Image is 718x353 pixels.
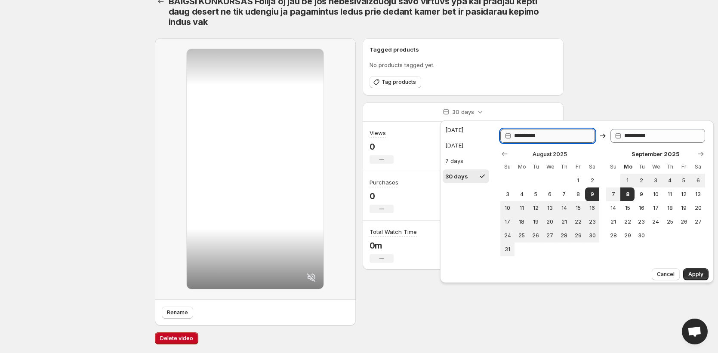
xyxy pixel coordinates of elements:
span: 24 [504,232,511,239]
h6: Tagged products [370,45,557,54]
span: Fr [681,163,688,170]
button: Thursday August 14 2025 [557,201,571,215]
span: 22 [624,218,631,225]
span: We [652,163,659,170]
span: 10 [652,191,659,198]
button: Sunday September 7 2025 [606,187,620,201]
span: 13 [546,205,554,212]
span: 10 [504,205,511,212]
span: Apply [688,271,703,278]
span: 16 [589,205,596,212]
p: 0m [370,240,417,251]
h3: Views [370,129,386,137]
th: Friday [571,160,585,174]
button: Thursday September 11 2025 [663,187,677,201]
div: 30 days [445,172,468,181]
span: 15 [575,205,582,212]
button: Monday August 11 2025 [515,201,529,215]
span: 11 [666,191,674,198]
button: Wednesday September 24 2025 [649,215,663,229]
span: Su [610,163,617,170]
span: 12 [532,205,539,212]
button: Sunday August 3 2025 [500,187,515,201]
th: Saturday [691,160,705,174]
button: Thursday August 21 2025 [557,215,571,229]
span: We [546,163,554,170]
button: Friday August 29 2025 [571,229,585,242]
span: 17 [652,205,659,212]
span: Su [504,163,511,170]
button: Tuesday August 12 2025 [529,201,543,215]
span: 2 [638,177,645,184]
span: Th [666,163,674,170]
button: Show previous month, July 2025 [499,148,511,160]
span: 27 [694,218,702,225]
button: Thursday September 18 2025 [663,201,677,215]
button: Sunday August 17 2025 [500,215,515,229]
button: Tuesday August 5 2025 [529,187,543,201]
button: Friday August 1 2025 [571,174,585,187]
th: Wednesday [649,160,663,174]
button: Friday August 22 2025 [571,215,585,229]
h3: Purchases [370,178,398,187]
button: Friday August 15 2025 [571,201,585,215]
span: 7 [561,191,568,198]
button: Friday September 5 2025 [677,174,691,187]
span: 16 [638,205,645,212]
span: 23 [589,218,596,225]
th: Sunday [606,160,620,174]
th: Wednesday [543,160,557,174]
span: 12 [681,191,688,198]
span: Tu [532,163,539,170]
span: 1 [575,177,582,184]
span: 18 [518,218,525,225]
button: Saturday August 2 2025 [585,174,599,187]
button: Monday August 4 2025 [515,187,529,201]
span: 21 [561,218,568,225]
button: Wednesday August 27 2025 [543,229,557,242]
span: 1 [624,177,631,184]
span: 19 [681,205,688,212]
button: Thursday August 7 2025 [557,187,571,201]
button: Monday September 1 2025 [620,174,635,187]
span: 7 [610,191,617,198]
button: Saturday August 30 2025 [585,229,599,242]
span: 15 [624,205,631,212]
span: 29 [624,232,631,239]
th: Monday [515,160,529,174]
th: Tuesday [635,160,649,174]
span: 18 [666,205,674,212]
span: 8 [624,191,631,198]
button: Friday September 26 2025 [677,215,691,229]
button: Sunday August 10 2025 [500,201,515,215]
span: 26 [681,218,688,225]
th: Friday [677,160,691,174]
span: 28 [561,232,568,239]
button: Wednesday September 17 2025 [649,201,663,215]
button: Sunday September 21 2025 [606,215,620,229]
th: Saturday [585,160,599,174]
button: Friday September 19 2025 [677,201,691,215]
button: [DATE] [443,138,489,152]
button: Sunday September 28 2025 [606,229,620,242]
span: 5 [681,177,688,184]
button: [DATE] [443,123,489,137]
span: Mo [518,163,525,170]
button: 7 days [443,154,489,168]
button: Show next month, October 2025 [695,148,707,160]
p: 0 [370,191,398,201]
span: 8 [575,191,582,198]
button: Sunday August 24 2025 [500,229,515,242]
span: 20 [546,218,554,225]
button: Tuesday September 2 2025 [635,174,649,187]
span: 5 [532,191,539,198]
span: 22 [575,218,582,225]
div: 7 days [445,157,463,165]
button: Wednesday August 20 2025 [543,215,557,229]
span: 21 [610,218,617,225]
span: Mo [624,163,631,170]
span: 25 [666,218,674,225]
button: Saturday September 20 2025 [691,201,705,215]
button: Thursday September 25 2025 [663,215,677,229]
span: 28 [610,232,617,239]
